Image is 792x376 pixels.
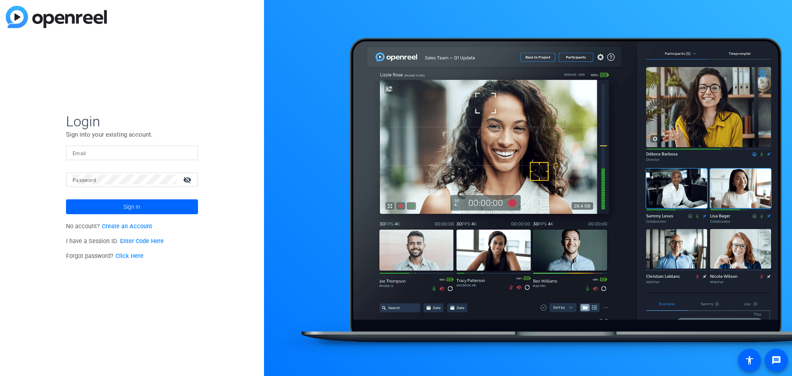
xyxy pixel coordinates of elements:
span: Forgot password? [66,253,144,260]
img: blue-gradient.svg [6,6,107,28]
mat-label: Email [73,151,86,156]
a: Create an Account [102,223,152,230]
mat-icon: visibility_off [178,174,198,186]
button: Sign in [66,199,198,214]
mat-icon: accessibility [745,355,754,365]
span: No account? [66,223,152,230]
a: Enter Code Here [120,238,164,245]
p: Sign into your existing account. [66,130,198,139]
span: I have a Session ID. [66,238,164,245]
mat-icon: message [771,355,781,365]
span: Login [66,113,198,130]
input: Enter Email Address [73,148,191,158]
a: Click Here [115,253,144,260]
span: Sign in [123,196,140,217]
mat-label: Password [73,177,96,183]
